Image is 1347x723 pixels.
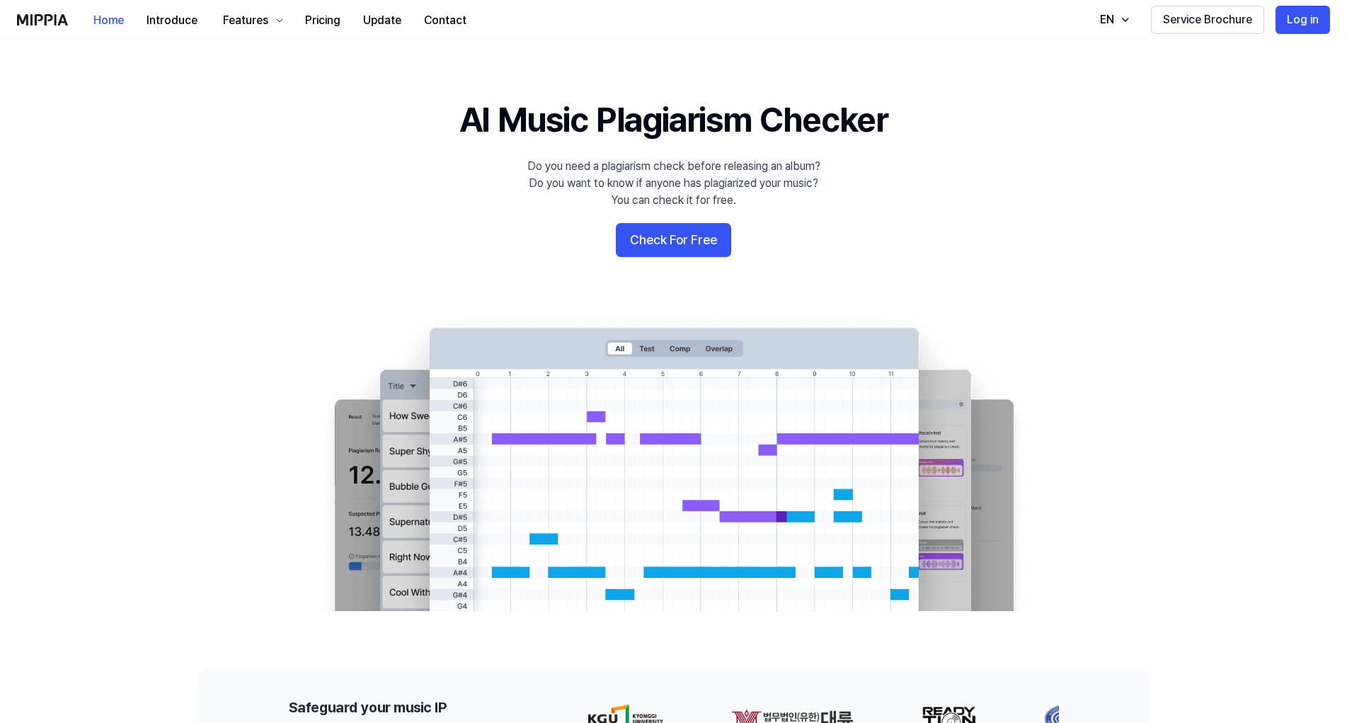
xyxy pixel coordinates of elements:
button: Introduce [135,6,209,35]
div: Do you need a plagiarism check before releasing an album? Do you want to know if anyone has plagi... [527,158,820,209]
button: Update [352,6,413,35]
button: Contact [413,6,478,35]
button: Pricing [294,6,352,35]
button: EN [1086,6,1140,34]
button: Home [82,6,135,35]
img: main Image [306,314,1042,611]
button: Service Brochure [1151,6,1264,34]
button: Check For Free [616,223,731,257]
button: Features [209,6,294,35]
a: Update [352,1,413,40]
img: logo [17,14,68,25]
button: Log in [1276,6,1330,34]
h1: AI Music Plagiarism Checker [459,96,888,144]
div: EN [1097,11,1117,28]
a: Home [82,1,135,40]
div: Features [220,12,271,29]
